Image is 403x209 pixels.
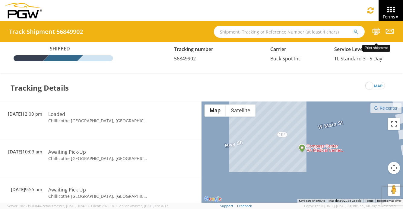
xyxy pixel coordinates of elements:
span: 56849902 [174,55,196,62]
button: Map camera controls [388,162,400,174]
h5: Service Level [334,47,389,52]
td: Chillicothe [GEOGRAPHIC_DATA], [GEOGRAPHIC_DATA] [45,118,151,124]
a: Terms [365,199,373,202]
span: Map data ©2025 Google [328,199,361,202]
span: [DATE] [11,186,25,192]
h5: Carrier [270,47,325,52]
div: Print shipment [362,45,390,52]
span: map [374,82,382,90]
span: ▼ [395,14,399,20]
a: Support [220,204,233,208]
span: Buck Spot Inc [270,55,301,62]
a: Open this area in Google Maps (opens a new window) [203,195,223,203]
span: TL Standard 3 - 5 Day [334,55,382,62]
img: pgw-form-logo-1aaa8060b1cc70fad034.png [5,3,42,18]
h4: Track Shipment 56849902 [9,28,83,35]
span: 12:00 pm [8,111,42,117]
button: Show street map [205,104,226,117]
span: Server: 2025.19.0-d447cefac8f [7,204,90,208]
button: Show satellite imagery [226,104,255,117]
span: Awaiting Pick-Up [48,186,86,193]
button: Toggle fullscreen view [388,118,400,130]
a: Feedback [237,204,252,208]
span: Loaded [48,111,65,117]
span: Shipped [47,45,80,52]
span: Forms [383,14,399,20]
h3: Tracking Details [11,74,69,101]
span: [DATE] [8,111,22,117]
a: Report a map error [377,199,401,202]
span: Client: 2025.18.0-5db8ab7 [91,204,168,208]
span: Copyright © [DATE]-[DATE] Agistix Inc., All Rights Reserved [304,204,396,208]
button: Keyboard shortcuts [299,199,325,203]
span: master, [DATE] 10:47:06 [53,204,90,208]
button: Re-center [370,103,401,113]
input: Shipment, Tracking or Reference Number (at least 4 chars) [214,26,365,38]
span: Awaiting Pick-Up [48,149,86,155]
button: Drag Pegman onto the map to open Street View [388,184,400,196]
span: master, [DATE] 09:34:17 [131,204,168,208]
td: Chillicothe [GEOGRAPHIC_DATA], [GEOGRAPHIC_DATA] [45,193,151,199]
h5: Tracking number [174,47,261,52]
td: Chillicothe [GEOGRAPHIC_DATA], [GEOGRAPHIC_DATA] [45,156,151,162]
img: Google [203,195,223,203]
span: 9:55 am [11,186,42,192]
span: [DATE] [8,149,22,155]
span: 10:03 am [8,149,42,155]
